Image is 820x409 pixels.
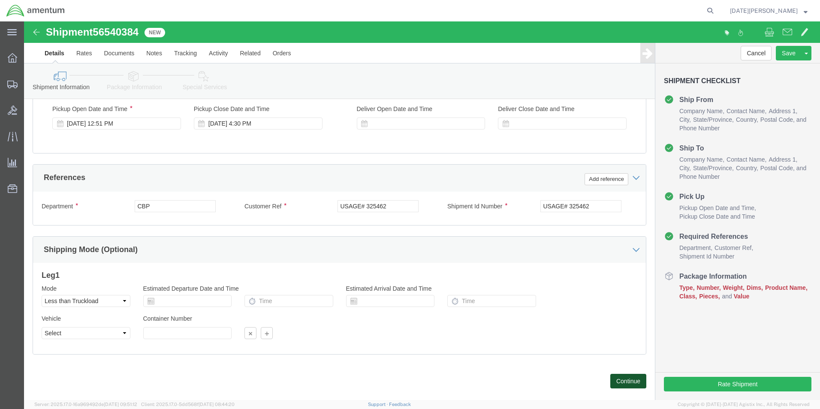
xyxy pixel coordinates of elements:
span: [DATE] 09:51:12 [104,402,137,407]
span: Copyright © [DATE]-[DATE] Agistix Inc., All Rights Reserved [678,401,810,408]
span: [DATE] 08:44:20 [199,402,235,407]
a: Feedback [389,402,411,407]
span: Noel Arrieta [730,6,798,15]
img: logo [6,4,65,17]
span: Server: 2025.17.0-16a969492de [34,402,137,407]
iframe: FS Legacy Container [24,21,820,400]
a: Support [368,402,389,407]
span: Client: 2025.17.0-5dd568f [141,402,235,407]
button: [DATE][PERSON_NAME] [730,6,808,16]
